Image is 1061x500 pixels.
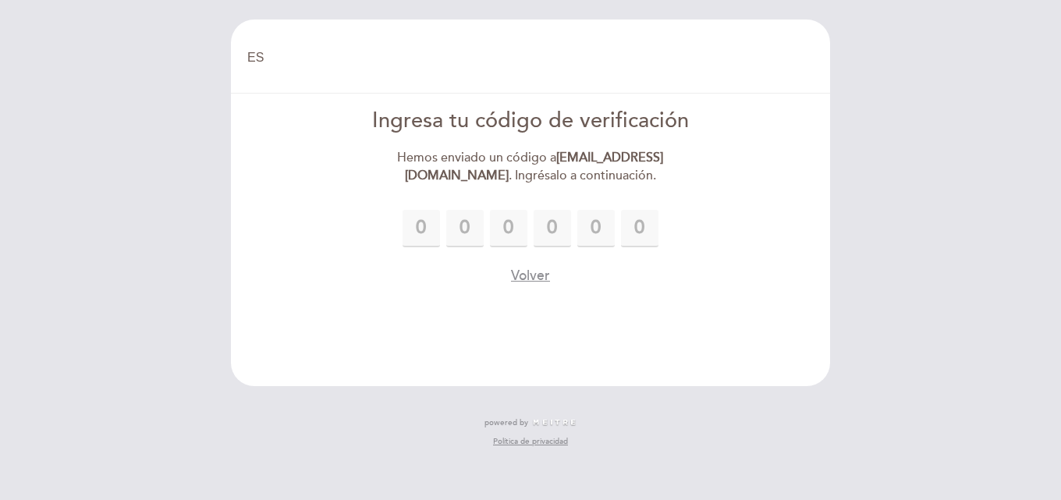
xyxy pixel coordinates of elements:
[511,266,550,285] button: Volver
[352,149,710,185] div: Hemos enviado un código a . Ingrésalo a continuación.
[532,419,577,427] img: MEITRE
[405,150,664,183] strong: [EMAIL_ADDRESS][DOMAIN_NAME]
[621,210,658,247] input: 0
[352,106,710,137] div: Ingresa tu código de verificación
[484,417,528,428] span: powered by
[493,436,568,447] a: Política de privacidad
[490,210,527,247] input: 0
[484,417,577,428] a: powered by
[403,210,440,247] input: 0
[534,210,571,247] input: 0
[577,210,615,247] input: 0
[446,210,484,247] input: 0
